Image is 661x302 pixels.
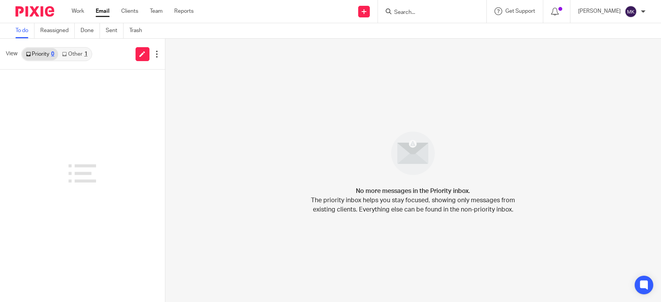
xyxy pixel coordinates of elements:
a: Priority0 [22,48,58,60]
a: To do [15,23,34,38]
p: [PERSON_NAME] [578,7,621,15]
h4: No more messages in the Priority inbox. [356,186,470,196]
img: Pixie [15,6,54,17]
a: Clients [121,7,138,15]
a: Reports [174,7,194,15]
input: Search [393,9,463,16]
a: Done [81,23,100,38]
a: Team [150,7,163,15]
p: The priority inbox helps you stay focused, showing only messages from existing clients. Everythin... [311,196,516,214]
a: Trash [129,23,148,38]
a: Other1 [58,48,91,60]
img: image [386,126,440,180]
div: 1 [84,51,88,57]
a: Work [72,7,84,15]
span: Get Support [505,9,535,14]
a: Email [96,7,110,15]
span: View [6,50,17,58]
div: 0 [51,51,54,57]
a: Sent [106,23,124,38]
a: Reassigned [40,23,75,38]
img: svg%3E [625,5,637,18]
